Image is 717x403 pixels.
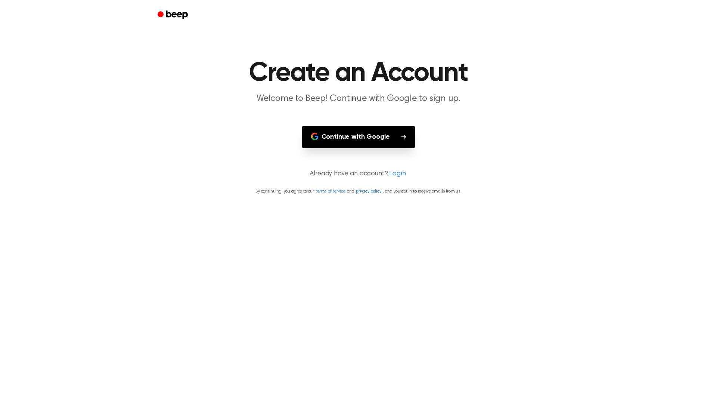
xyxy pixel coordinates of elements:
a: Login [389,169,406,179]
a: terms of service [316,189,345,194]
button: Continue with Google [302,126,415,148]
a: privacy policy [356,189,381,194]
p: Welcome to Beep! Continue with Google to sign up. [215,93,502,105]
a: Beep [152,8,195,22]
h1: Create an Account [167,60,550,87]
p: Already have an account? [9,169,708,179]
p: By continuing, you agree to our and , and you opt in to receive emails from us. [9,188,708,195]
